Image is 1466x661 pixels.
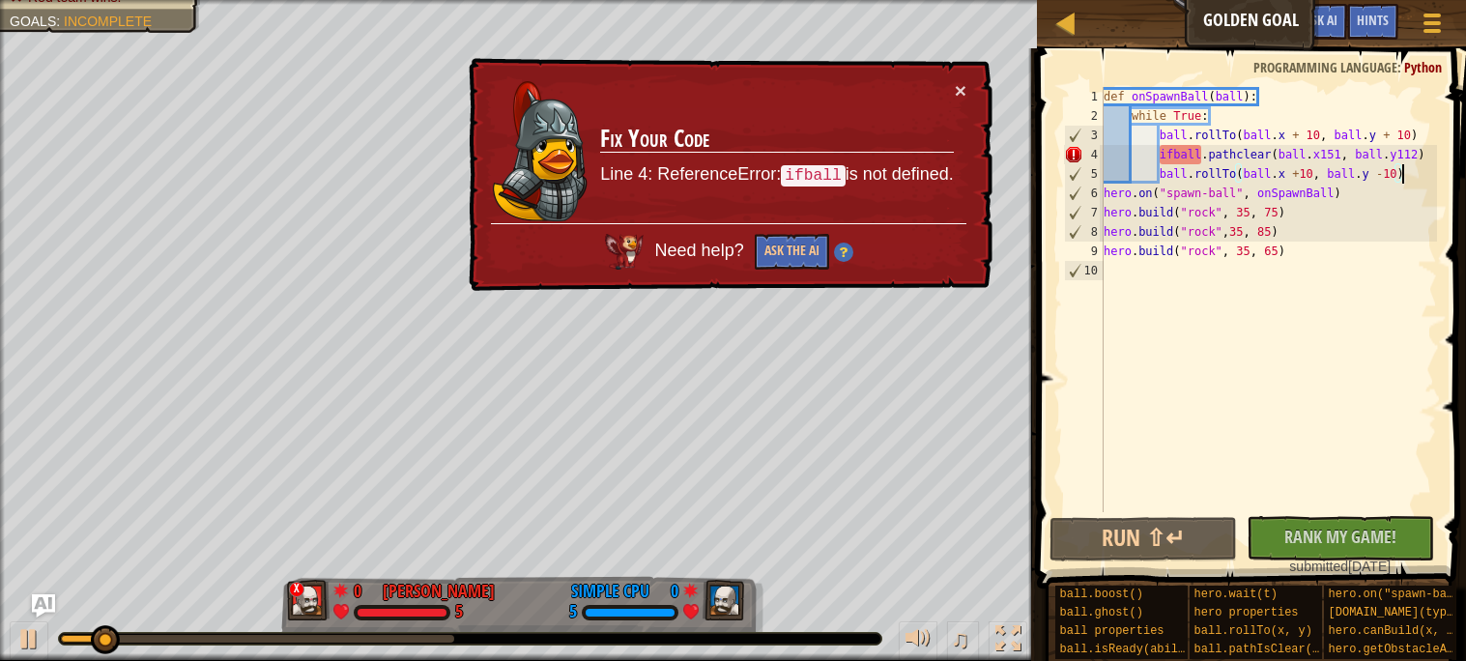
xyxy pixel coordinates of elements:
[1060,588,1143,601] span: ball.boost()
[1065,261,1104,280] div: 10
[383,579,495,604] div: [PERSON_NAME]
[899,621,937,661] button: Adjust volume
[1357,11,1389,29] span: Hints
[1295,4,1347,40] button: Ask AI
[1065,126,1104,145] div: 3
[1397,58,1404,76] span: :
[1289,559,1348,574] span: submitted
[1194,588,1278,601] span: hero.wait(t)
[1060,643,1206,656] span: ball.isReady(ability)
[951,624,970,653] span: ♫
[1049,517,1237,561] button: Run ⇧↵
[64,14,152,29] span: Incomplete
[1329,624,1461,638] span: hero.canBuild(x, y)
[781,165,845,187] code: ifball
[1256,557,1424,576] div: [DATE]
[834,243,853,262] img: Hint
[600,162,953,187] p: Line 4: ReferenceError: is not defined.
[1194,624,1312,638] span: ball.rollTo(x, y)
[955,80,966,101] button: ×
[1064,145,1104,164] div: 4
[1060,606,1143,619] span: ball.ghost()
[605,234,644,269] img: AI
[1194,606,1299,619] span: hero properties
[1065,222,1104,242] div: 8
[10,621,48,661] button: Ctrl + P: Play
[1064,87,1104,106] div: 1
[1064,242,1104,261] div: 9
[989,621,1027,661] button: Toggle fullscreen
[1194,643,1347,656] span: ball.pathIsClear(x, y)
[1060,624,1164,638] span: ball properties
[1305,11,1337,29] span: Ask AI
[287,580,330,620] img: thang_avatar_frame.png
[1404,58,1442,76] span: Python
[1065,184,1104,203] div: 6
[702,580,744,620] img: thang_avatar_frame.png
[1284,525,1396,549] span: Rank My Game!
[947,621,980,661] button: ♫
[1065,164,1104,184] div: 5
[1253,58,1397,76] span: Programming language
[569,604,577,621] div: 5
[571,579,649,604] div: Simple CPU
[455,604,463,621] div: 5
[655,241,749,260] span: Need help?
[1408,4,1456,49] button: Show game menu
[354,579,373,596] div: 0
[1247,516,1434,560] button: Rank My Game!
[755,234,829,270] button: Ask the AI
[10,14,56,29] span: Goals
[32,594,55,618] button: Ask AI
[492,81,589,222] img: duck_hattori.png
[1065,203,1104,222] div: 7
[289,582,304,597] div: x
[56,14,64,29] span: :
[659,579,678,596] div: 0
[600,126,953,153] h3: Fix Your Code
[1064,106,1104,126] div: 2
